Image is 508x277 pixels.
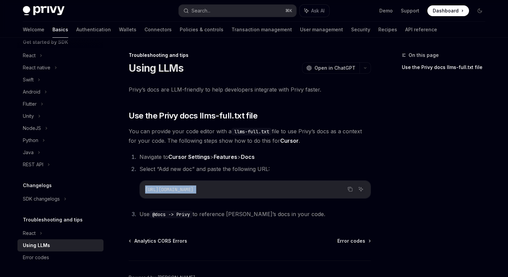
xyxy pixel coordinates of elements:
strong: Features [214,153,237,160]
div: Flutter [23,100,37,108]
button: Ask AI [356,185,365,194]
a: User management [300,22,343,38]
span: Navigate to > > [139,153,255,160]
span: Use to reference [PERSON_NAME]’s docs in your code. [139,211,325,217]
span: Open in ChatGPT [314,65,355,71]
strong: Docs [241,153,255,160]
div: Python [23,136,38,144]
div: React [23,51,36,60]
button: Copy the contents from the code block [346,185,354,194]
span: Privy’s docs are LLM-friendly to help developers integrate with Privy faster. [129,85,371,94]
span: ⌘ K [285,8,292,13]
div: Unity [23,112,34,120]
strong: Cursor Settings [168,153,210,160]
a: Using LLMs [17,239,103,251]
a: Support [401,7,419,14]
div: NodeJS [23,124,41,132]
button: Open in ChatGPT [302,62,359,74]
div: Android [23,88,40,96]
span: Dashboard [433,7,459,14]
a: Demo [379,7,393,14]
div: React native [23,64,50,72]
div: Swift [23,76,34,84]
a: Recipes [378,22,397,38]
span: Error codes [337,238,365,244]
a: Error codes [337,238,370,244]
a: Security [351,22,370,38]
h5: Changelogs [23,181,52,189]
div: SDK changelogs [23,195,60,203]
span: Ask AI [311,7,325,14]
a: Wallets [119,22,136,38]
div: Using LLMs [23,241,50,249]
button: Search...⌘K [179,5,296,17]
div: React [23,229,36,237]
span: On this page [409,51,439,59]
span: Select “Add new doc” and paste the following URL: [139,166,270,172]
a: Welcome [23,22,44,38]
a: Authentication [76,22,111,38]
a: API reference [405,22,437,38]
a: Cursor [280,137,299,144]
a: Error codes [17,251,103,264]
button: Ask AI [300,5,329,17]
a: Transaction management [231,22,292,38]
span: [URL][DOMAIN_NAME] [145,186,194,193]
a: Policies & controls [180,22,223,38]
h1: Using LLMs [129,62,184,74]
div: Search... [192,7,210,15]
code: llms-full.txt [231,128,272,135]
h5: Troubleshooting and tips [23,216,83,224]
img: dark logo [23,6,65,15]
a: Basics [52,22,68,38]
div: Error codes [23,253,49,262]
button: Toggle dark mode [474,5,485,16]
a: Dashboard [427,5,469,16]
a: Use the Privy docs llms-full.txt file [402,62,491,73]
span: Use the Privy docs llms-full.txt file [129,110,257,121]
span: Analytics CORS Errors [134,238,187,244]
div: Java [23,148,34,157]
div: REST API [23,161,43,169]
div: Troubleshooting and tips [129,52,371,59]
a: Connectors [144,22,172,38]
code: @docs -> Privy [150,211,193,218]
a: Analytics CORS Errors [129,238,187,244]
span: You can provide your code editor with a file to use Privy’s docs as a context for your code. The ... [129,127,371,145]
